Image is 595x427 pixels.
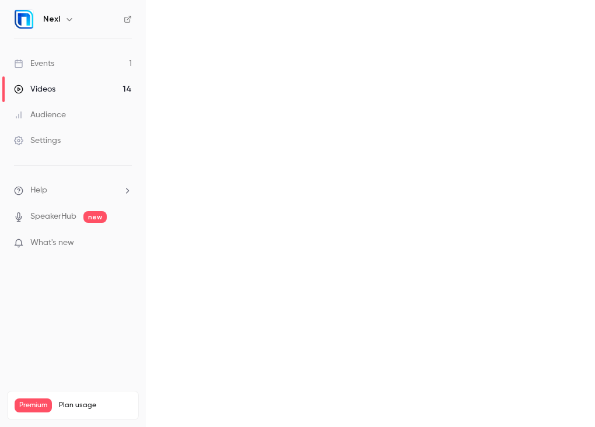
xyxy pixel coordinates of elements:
img: Nexl [15,10,33,29]
span: new [83,211,107,223]
a: SpeakerHub [30,211,76,223]
div: Settings [14,135,61,146]
div: Videos [14,83,55,95]
iframe: Noticeable Trigger [118,238,132,249]
span: Premium [15,398,52,412]
span: What's new [30,237,74,249]
div: Audience [14,109,66,121]
li: help-dropdown-opener [14,184,132,197]
span: Plan usage [59,401,131,410]
div: Events [14,58,54,69]
span: Help [30,184,47,197]
h6: Nexl [43,13,60,25]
